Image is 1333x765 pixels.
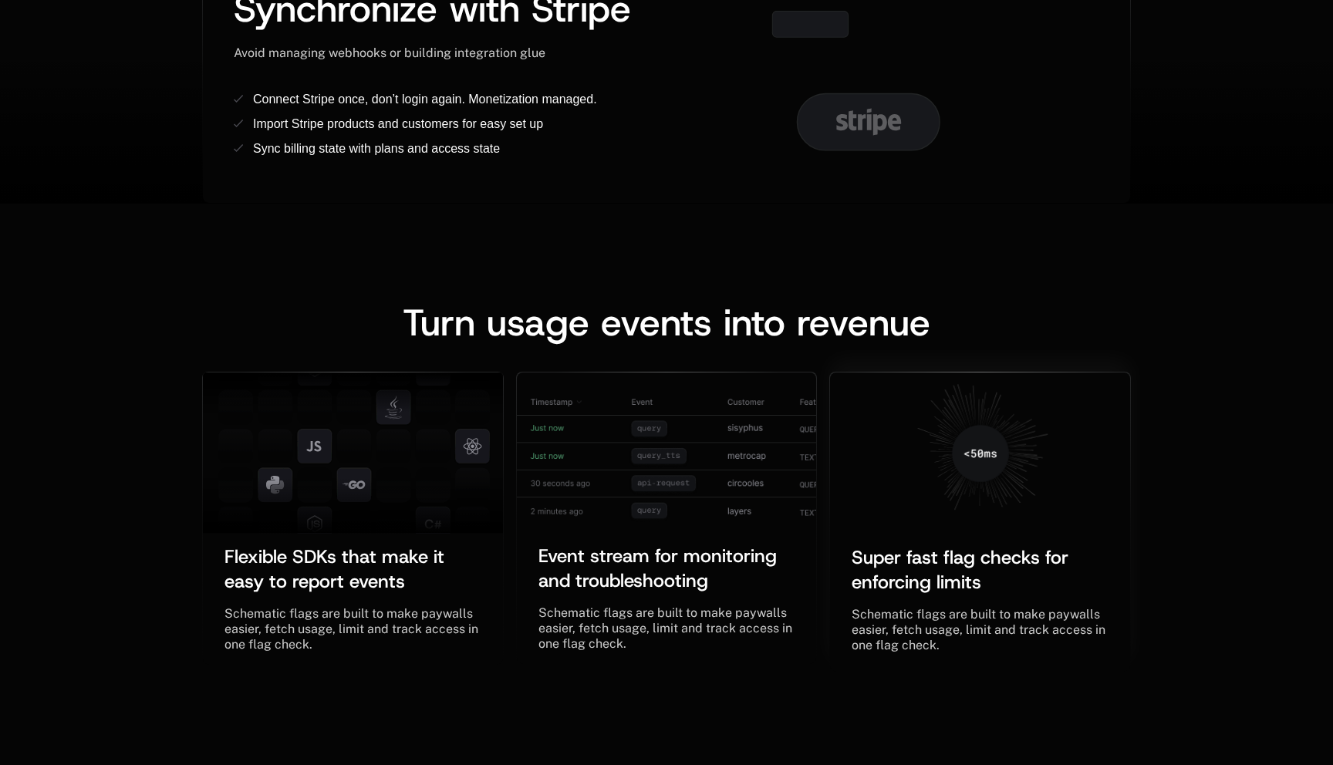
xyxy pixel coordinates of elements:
[852,545,1074,595] span: Super fast flag checks for enforcing limits
[234,45,545,60] span: Avoid managing webhooks or building integration glue
[852,607,1109,652] span: Schematic flags are built to make paywalls easier, fetch usage, limit and track access in one fla...
[403,298,930,347] span: Turn usage events into revenue
[538,605,795,651] span: Schematic flags are built to make paywalls easier, fetch usage, limit and track access in one fla...
[253,117,543,130] span: Import Stripe products and customers for easy set up
[224,606,481,652] span: Schematic flags are built to make paywalls easier, fetch usage, limit and track access in one fla...
[253,142,500,155] span: Sync billing state with plans and access state
[538,544,782,593] span: Event stream for monitoring and troubleshooting
[253,93,597,106] span: Connect Stripe once, don’t login again. Monetization managed.
[224,544,450,594] span: Flexible SDKs that make it easy to report events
